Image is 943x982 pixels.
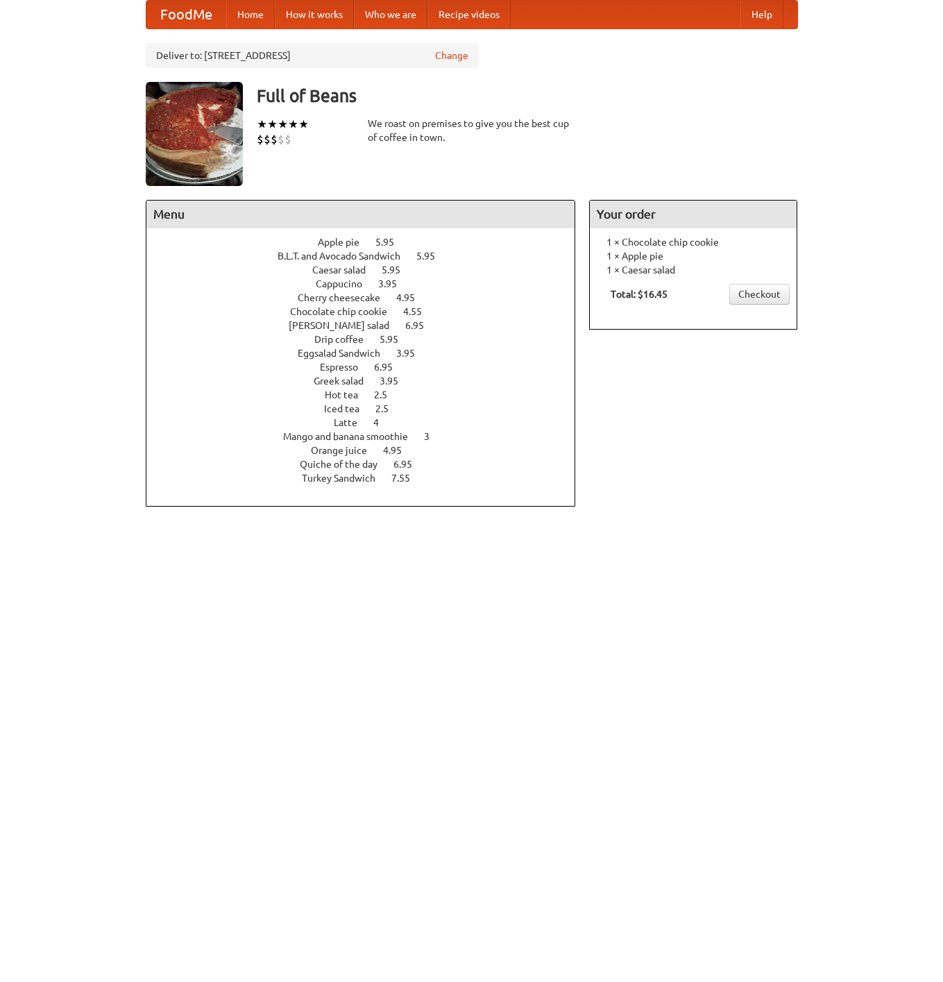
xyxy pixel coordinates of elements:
[382,264,414,276] span: 5.95
[300,459,438,470] a: Quiche of the day 6.95
[278,251,414,262] span: B.L.T. and Avocado Sandwich
[324,403,373,414] span: Iced tea
[396,292,429,303] span: 4.95
[314,375,424,387] a: Greek salad 3.95
[396,348,429,359] span: 3.95
[374,389,401,400] span: 2.5
[298,348,394,359] span: Eggsalad Sandwich
[283,431,422,442] span: Mango and banana smoothie
[375,237,408,248] span: 5.95
[325,389,413,400] a: Hot tea 2.5
[391,473,424,484] span: 7.55
[290,306,448,317] a: Chocolate chip cookie 4.55
[311,445,381,456] span: Orange juice
[298,292,441,303] a: Cherry cheesecake 4.95
[284,132,291,147] li: $
[146,201,575,228] h4: Menu
[302,473,436,484] a: Turkey Sandwich 7.55
[393,459,426,470] span: 6.95
[314,375,377,387] span: Greek salad
[405,320,438,331] span: 6.95
[375,403,402,414] span: 2.5
[275,1,354,28] a: How it works
[278,117,288,132] li: ★
[374,362,407,373] span: 6.95
[298,292,394,303] span: Cherry cheesecake
[597,249,790,263] li: 1 × Apple pie
[226,1,275,28] a: Home
[314,334,377,345] span: Drip coffee
[334,417,405,428] a: Latte 4
[611,289,668,300] b: Total: $16.45
[311,445,427,456] a: Orange juice 4.95
[729,284,790,305] a: Checkout
[597,263,790,277] li: 1 × Caesar salad
[324,403,414,414] a: Iced tea 2.5
[146,43,479,68] div: Deliver to: [STREET_ADDRESS]
[316,278,376,289] span: Cappucino
[278,251,461,262] a: B.L.T. and Avocado Sandwich 5.95
[298,348,441,359] a: Eggsalad Sandwich 3.95
[590,201,797,228] h4: Your order
[288,117,298,132] li: ★
[403,306,436,317] span: 4.55
[368,117,576,144] div: We roast on premises to give you the best cup of coffee in town.
[740,1,783,28] a: Help
[290,306,401,317] span: Chocolate chip cookie
[380,334,412,345] span: 5.95
[312,264,380,276] span: Caesar salad
[300,459,391,470] span: Quiche of the day
[325,389,372,400] span: Hot tea
[298,117,309,132] li: ★
[435,49,468,62] a: Change
[383,445,416,456] span: 4.95
[146,82,243,186] img: angular.jpg
[354,1,427,28] a: Who we are
[289,320,403,331] span: [PERSON_NAME] salad
[597,235,790,249] li: 1 × Chocolate chip cookie
[316,278,423,289] a: Cappucino 3.95
[257,82,798,110] h3: Full of Beans
[257,132,264,147] li: $
[416,251,449,262] span: 5.95
[302,473,389,484] span: Turkey Sandwich
[271,132,278,147] li: $
[257,117,267,132] li: ★
[318,237,420,248] a: Apple pie 5.95
[264,132,271,147] li: $
[380,375,412,387] span: 3.95
[334,417,371,428] span: Latte
[278,132,284,147] li: $
[378,278,411,289] span: 3.95
[146,1,226,28] a: FoodMe
[320,362,372,373] span: Espresso
[314,334,424,345] a: Drip coffee 5.95
[427,1,511,28] a: Recipe videos
[320,362,418,373] a: Espresso 6.95
[312,264,426,276] a: Caesar salad 5.95
[424,431,443,442] span: 3
[373,417,393,428] span: 4
[283,431,455,442] a: Mango and banana smoothie 3
[289,320,450,331] a: [PERSON_NAME] salad 6.95
[267,117,278,132] li: ★
[318,237,373,248] span: Apple pie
